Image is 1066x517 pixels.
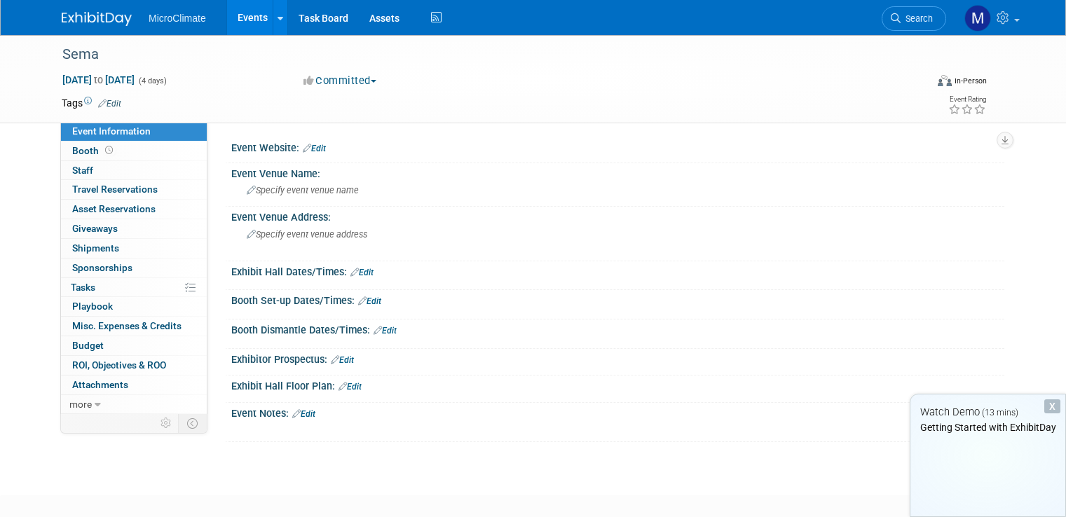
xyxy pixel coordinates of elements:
span: [DATE] [DATE] [62,74,135,86]
a: Tasks [61,278,207,297]
span: Shipments [72,242,119,254]
img: Melanie Hall [964,5,991,32]
a: Playbook [61,297,207,316]
a: Search [882,6,946,31]
div: Event Website: [231,137,1004,156]
div: Booth Set-up Dates/Times: [231,290,1004,308]
div: Event Notes: [231,403,1004,421]
span: Asset Reservations [72,203,156,214]
img: Format-Inperson.png [938,75,952,86]
td: Toggle Event Tabs [179,414,207,432]
a: Staff [61,161,207,180]
span: Giveaways [72,223,118,234]
a: Edit [292,409,315,419]
a: Travel Reservations [61,180,207,199]
span: (13 mins) [982,408,1018,418]
a: Edit [303,144,326,153]
span: Event Information [72,125,151,137]
span: Budget [72,340,104,351]
div: Exhibit Hall Dates/Times: [231,261,1004,280]
td: Tags [62,96,121,110]
a: Edit [350,268,374,277]
div: Dismiss [1044,399,1060,413]
span: Playbook [72,301,113,312]
img: ExhibitDay [62,12,132,26]
div: Exhibit Hall Floor Plan: [231,375,1004,394]
span: (4 days) [137,76,167,85]
a: Edit [374,326,397,336]
td: Personalize Event Tab Strip [154,414,179,432]
span: Attachments [72,379,128,390]
span: Tasks [71,282,95,293]
a: Edit [339,382,362,392]
span: to [92,74,105,85]
span: more [69,399,92,410]
a: Booth [61,142,207,160]
div: Event Venue Name: [231,163,1004,181]
span: Booth [72,145,116,156]
div: Sema [57,42,908,67]
a: Misc. Expenses & Credits [61,317,207,336]
div: Exhibitor Prospectus: [231,349,1004,367]
a: Edit [358,296,381,306]
div: Event Rating [948,96,986,103]
div: Watch Demo [910,405,1065,420]
span: Booth not reserved yet [102,145,116,156]
span: Specify event venue address [247,229,367,240]
a: Budget [61,336,207,355]
div: Event Venue Address: [231,207,1004,224]
span: Misc. Expenses & Credits [72,320,182,331]
span: Search [901,13,933,24]
a: Sponsorships [61,258,207,277]
a: Asset Reservations [61,200,207,219]
span: Specify event venue name [247,185,359,195]
a: Edit [331,355,354,365]
div: In-Person [954,76,987,86]
span: ROI, Objectives & ROO [72,359,166,371]
a: more [61,395,207,414]
div: Event Format [850,73,987,94]
span: MicroClimate [149,13,206,24]
a: Edit [98,99,121,109]
div: Booth Dismantle Dates/Times: [231,319,1004,338]
a: Shipments [61,239,207,258]
a: ROI, Objectives & ROO [61,356,207,375]
span: Sponsorships [72,262,132,273]
span: Travel Reservations [72,184,158,195]
div: Getting Started with ExhibitDay [910,420,1065,434]
a: Giveaways [61,219,207,238]
a: Event Information [61,122,207,141]
a: Attachments [61,375,207,394]
button: Committed [299,74,382,88]
span: Staff [72,165,93,176]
